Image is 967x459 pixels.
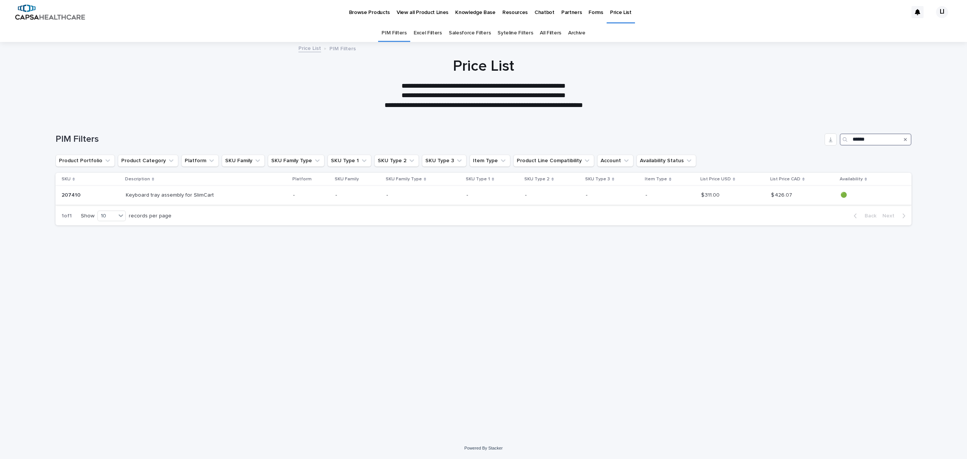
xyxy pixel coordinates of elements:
tr: 207410207410 Keyboard tray assembly for SlimCartKeyboard tray assembly for SlimCart -------$ 311.... [56,186,911,205]
p: - [335,192,380,198]
p: - [293,192,329,198]
a: Syteline Filters [497,24,533,42]
button: SKU Family Type [268,155,324,167]
p: Platform [292,175,312,183]
p: SKU Type 3 [585,175,610,183]
p: - [586,192,640,198]
button: Availability Status [636,155,696,167]
p: Availability [840,175,863,183]
input: Search [840,133,911,146]
p: 🟢 [840,192,899,198]
p: - [525,192,580,198]
p: PIM Filters [329,44,356,52]
a: Archive [568,24,585,42]
button: Item Type [470,155,510,167]
span: Next [882,213,899,219]
button: Account [597,155,633,167]
p: $ 426.07 [771,191,794,198]
button: Platform [181,155,219,167]
button: SKU Family [222,155,265,167]
a: Salesforce Filters [449,24,491,42]
button: Product Category [118,155,178,167]
p: List Price CAD [770,175,800,183]
button: SKU Type 2 [374,155,419,167]
button: Product Portfolio [56,155,115,167]
p: Keyboard tray assembly for SlimCart [126,191,215,198]
p: records per page [129,213,171,219]
button: SKU Type 3 [422,155,467,167]
a: Excel Filters [414,24,442,42]
a: Powered By Stacker [464,446,502,450]
p: SKU Family Type [386,175,422,183]
button: SKU Type 1 [327,155,371,167]
div: 10 [98,212,116,220]
button: Back [848,212,879,219]
p: Item Type [645,175,667,183]
p: 1 of 1 [56,207,78,225]
p: Description [125,175,150,183]
p: - [467,192,519,198]
button: Next [879,212,911,219]
span: Back [860,213,876,219]
p: - [646,192,695,198]
h1: PIM Filters [56,134,822,145]
p: SKU [62,175,71,183]
h1: Price List [298,57,669,75]
button: Product Line Compatibility [513,155,594,167]
p: SKU Family [335,175,359,183]
p: SKU Type 2 [524,175,550,183]
p: List Price USD [700,175,731,183]
p: 207410 [62,191,82,198]
p: SKU Type 1 [466,175,490,183]
p: - [386,192,460,198]
a: PIM Filters [382,24,407,42]
div: LI [936,6,948,18]
a: All Filters [540,24,561,42]
img: B5p4sRfuTuC72oLToeu7 [15,5,85,20]
p: Show [81,213,94,219]
p: $ 311.00 [701,191,721,198]
a: Price List [298,43,321,52]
